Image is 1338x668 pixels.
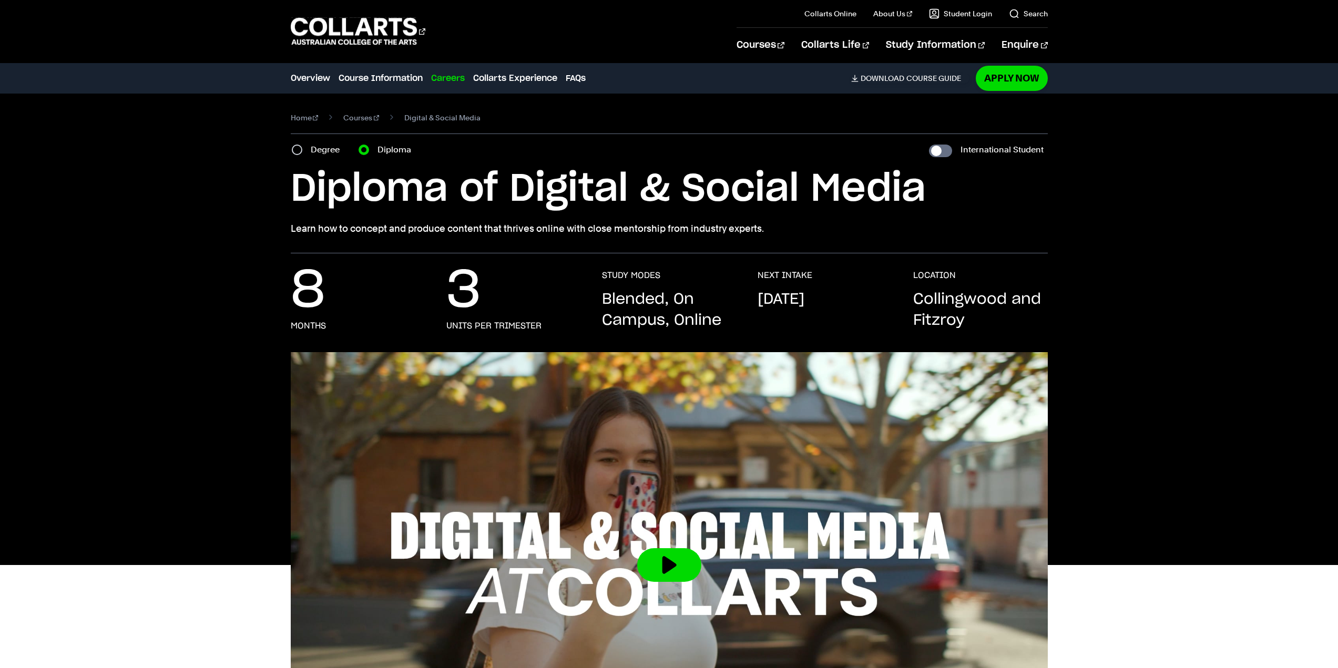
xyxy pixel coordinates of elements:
p: 8 [291,270,325,312]
a: Course Information [339,72,423,85]
a: Student Login [929,8,992,19]
a: Search [1009,8,1048,19]
a: Home [291,110,319,125]
span: Download [861,74,904,83]
a: About Us [873,8,912,19]
h3: STUDY MODES [602,270,660,281]
a: Enquire [1002,28,1047,63]
a: Collarts Life [801,28,869,63]
a: Collarts Experience [473,72,557,85]
p: [DATE] [758,289,804,310]
h3: months [291,321,326,331]
label: International Student [961,142,1044,157]
a: Collarts Online [804,8,856,19]
a: Courses [343,110,379,125]
a: Courses [737,28,784,63]
p: Blended, On Campus, Online [602,289,737,331]
a: Apply Now [976,66,1048,90]
a: Study Information [886,28,985,63]
div: Go to homepage [291,16,425,46]
a: FAQs [566,72,586,85]
p: Collingwood and Fitzroy [913,289,1048,331]
p: Learn how to concept and produce content that thrives online with close mentorship from industry ... [291,221,1048,236]
h3: NEXT INTAKE [758,270,812,281]
a: DownloadCourse Guide [851,74,969,83]
a: Overview [291,72,330,85]
a: Careers [431,72,465,85]
label: Degree [311,142,346,157]
span: Digital & Social Media [404,110,481,125]
h3: LOCATION [913,270,956,281]
h3: units per trimester [446,321,542,331]
label: Diploma [377,142,417,157]
h1: Diploma of Digital & Social Media [291,166,1048,213]
p: 3 [446,270,481,312]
